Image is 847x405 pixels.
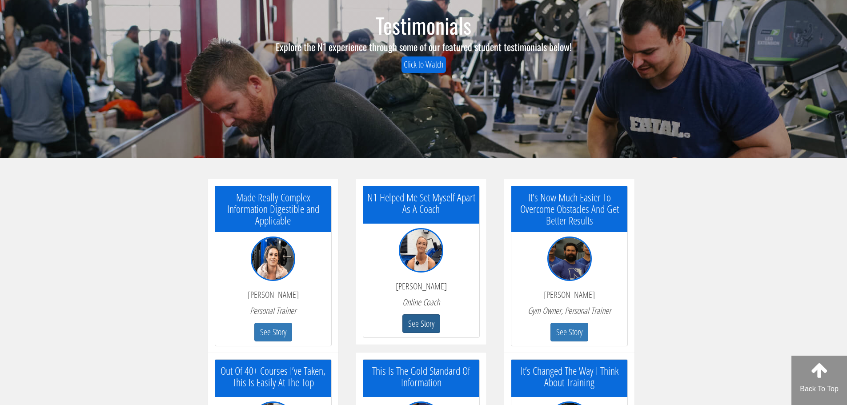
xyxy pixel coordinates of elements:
em: Online Coach [402,296,440,308]
img: testimonial [251,237,295,281]
h5: N1 Helped Me Set Myself Apart As A Coach [363,192,479,215]
img: testimonial [547,237,592,281]
button: See Story [550,323,588,342]
p: [PERSON_NAME] [518,290,621,300]
a: See Story [254,325,292,337]
a: See Story [402,317,440,329]
button: See Story [402,314,440,333]
button: See Story [254,323,292,342]
p: [PERSON_NAME] [370,281,473,291]
em: Personal Trainer [250,305,296,317]
p: [PERSON_NAME] [222,290,325,300]
p: Back To Top [791,384,847,394]
h5: It’s Now Much Easier To Overcome Obstacles And Get Better Results [511,192,627,227]
h5: Made Really Complex Information Digestible and Applicable [215,192,331,227]
a: Click to Watch [401,56,446,73]
img: testimonial [399,228,443,273]
h5: This Is The Gold Standard Of Information [363,365,479,389]
em: Gym Owner, Personal Trainer [528,305,611,317]
a: See Story [550,325,588,337]
h5: Out Of 40+ Courses I’ve Taken, This Is Easily At The Top [215,365,331,389]
h5: It’s Changed The Way I Think About Training [511,365,627,389]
